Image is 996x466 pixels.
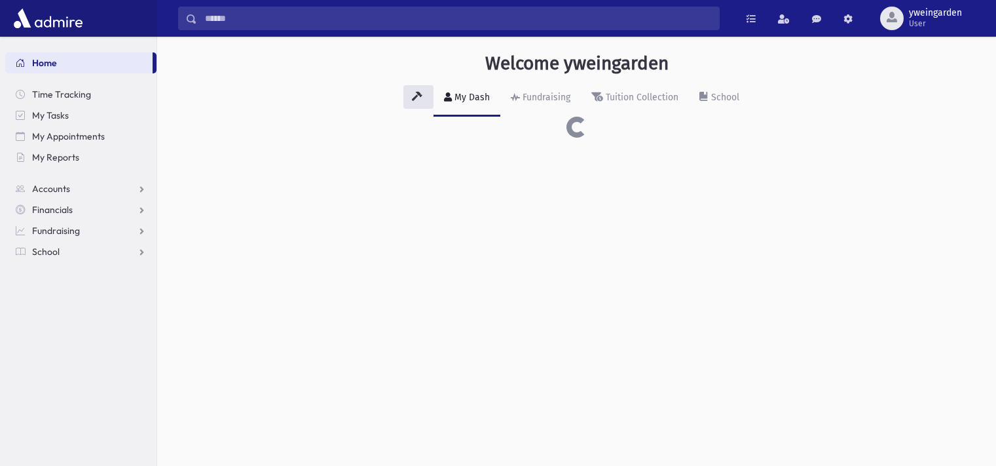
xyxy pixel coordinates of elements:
[433,80,500,117] a: My Dash
[32,204,73,216] span: Financials
[32,151,79,163] span: My Reports
[5,105,157,126] a: My Tasks
[485,52,669,75] h3: Welcome yweingarden
[5,52,153,73] a: Home
[5,84,157,105] a: Time Tracking
[32,246,60,258] span: School
[32,225,80,237] span: Fundraising
[909,18,962,29] span: User
[5,147,157,168] a: My Reports
[709,92,739,103] div: School
[197,7,719,30] input: Search
[520,92,570,103] div: Fundraising
[10,5,86,31] img: AdmirePro
[5,199,157,220] a: Financials
[603,92,678,103] div: Tuition Collection
[5,241,157,262] a: School
[32,57,57,69] span: Home
[32,88,91,100] span: Time Tracking
[581,80,689,117] a: Tuition Collection
[452,92,490,103] div: My Dash
[5,126,157,147] a: My Appointments
[500,80,581,117] a: Fundraising
[689,80,750,117] a: School
[5,220,157,241] a: Fundraising
[32,183,70,195] span: Accounts
[5,178,157,199] a: Accounts
[909,8,962,18] span: yweingarden
[32,130,105,142] span: My Appointments
[32,109,69,121] span: My Tasks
